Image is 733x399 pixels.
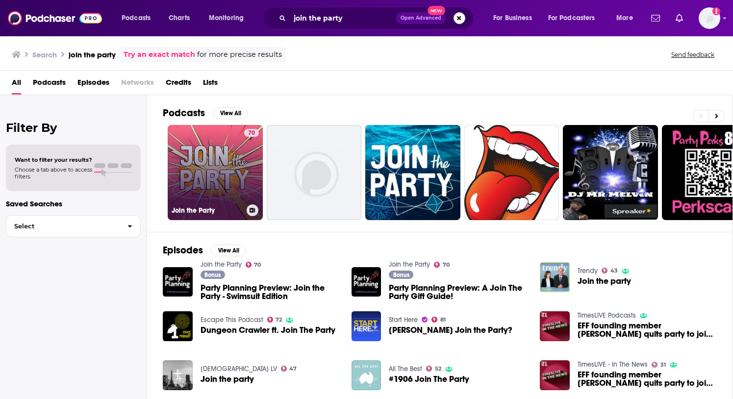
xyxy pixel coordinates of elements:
[578,371,717,387] a: EFF founding member Floyd Shivambu quits party to join MK Party
[578,267,598,275] a: Trendy
[15,156,92,163] span: Want to filter your results?
[578,371,717,387] span: EFF founding member [PERSON_NAME] quits party to join MK Party
[201,316,263,324] a: Escape This Podcast
[15,166,92,180] span: Choose a tab above to access filters.
[201,326,335,334] a: Dungeon Crawler ft. Join The Party
[6,199,141,208] p: Saved Searches
[699,7,720,29] span: Logged in as jackiemayer
[248,128,255,138] span: 70
[352,311,381,341] img: Will Bloomberg Join the Party?
[197,49,282,60] span: for more precise results
[201,375,254,383] a: Join the party
[389,316,418,324] a: Start Here
[6,121,141,135] h2: Filter By
[401,16,441,21] span: Open Advanced
[428,6,445,15] span: New
[289,367,297,371] span: 47
[602,268,618,274] a: 43
[668,50,717,59] button: Send feedback
[211,245,246,256] button: View All
[434,262,450,268] a: 70
[578,322,717,338] a: EFF founding member Floyd Shivambu quits party to join MK Party
[610,269,618,273] span: 43
[162,10,196,26] a: Charts
[8,9,102,27] img: Podchaser - Follow, Share and Rate Podcasts
[389,375,469,383] a: #1906 Join The Party
[616,11,633,25] span: More
[281,366,297,372] a: 47
[389,260,430,269] a: Join the Party
[163,267,193,297] img: Party Planning Preview: Join the Party - Swimsuit Edition
[202,10,256,26] button: open menu
[660,363,666,367] span: 31
[672,10,687,26] a: Show notifications dropdown
[276,318,282,322] span: 72
[389,284,528,300] a: Party Planning Preview: A Join The Party Gift Guide!
[6,215,141,237] button: Select
[352,360,381,390] img: #1906 Join The Party
[486,10,544,26] button: open menu
[33,75,66,95] a: Podcasts
[652,362,666,368] a: 31
[609,10,645,26] button: open menu
[389,365,422,373] a: All The Best
[163,107,205,119] h2: Podcasts
[578,322,717,338] span: EFF founding member [PERSON_NAME] quits party to join MK Party
[426,366,441,372] a: 52
[77,75,109,95] span: Episodes
[163,360,193,390] img: Join the party
[540,311,570,341] img: EFF founding member Floyd Shivambu quits party to join MK Party
[699,7,720,29] button: Show profile menu
[389,326,512,334] span: [PERSON_NAME] Join the Party?
[124,49,195,60] a: Try an exact match
[290,10,396,26] input: Search podcasts, credits, & more...
[699,7,720,29] img: User Profile
[168,125,263,220] a: 70Join the Party
[540,262,570,292] a: Join the party
[6,223,120,229] span: Select
[203,75,218,95] a: Lists
[435,367,441,371] span: 52
[201,260,242,269] a: Join the Party
[12,75,21,95] a: All
[254,263,261,267] span: 70
[166,75,191,95] a: Credits
[163,311,193,341] img: Dungeon Crawler ft. Join The Party
[204,272,221,278] span: Bonus
[712,7,720,15] svg: Add a profile image
[578,311,636,320] a: TimesLIVE Podcasts
[209,11,244,25] span: Monitoring
[393,272,409,278] span: Bonus
[32,50,57,59] h3: Search
[246,262,261,268] a: 70
[443,263,450,267] span: 70
[272,7,483,29] div: Search podcasts, credits, & more...
[122,11,151,25] span: Podcasts
[201,284,340,300] a: Party Planning Preview: Join the Party - Swimsuit Edition
[163,244,203,256] h2: Episodes
[163,244,246,256] a: EpisodesView All
[352,267,381,297] a: Party Planning Preview: A Join The Party Gift Guide!
[578,277,631,285] a: Join the party
[169,11,190,25] span: Charts
[548,11,595,25] span: For Podcasters
[578,360,648,369] a: TimesLIVE - In The News
[542,10,609,26] button: open menu
[115,10,163,26] button: open menu
[493,11,532,25] span: For Business
[540,360,570,390] img: EFF founding member Floyd Shivambu quits party to join MK Party
[69,50,116,59] h3: join the party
